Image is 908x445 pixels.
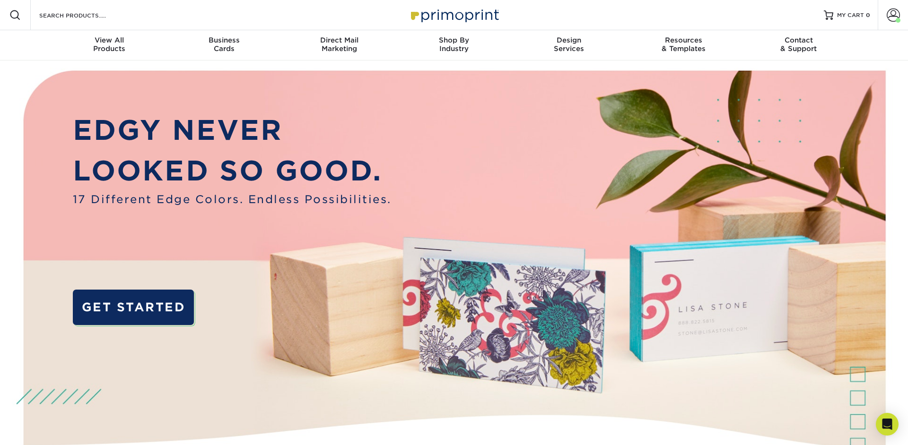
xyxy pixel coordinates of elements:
a: Direct MailMarketing [282,30,397,60]
span: MY CART [837,11,864,19]
span: Business [167,36,282,44]
div: Products [52,36,167,53]
iframe: Google Customer Reviews [2,416,80,442]
div: Industry [397,36,512,53]
a: View AllProducts [52,30,167,60]
div: & Support [741,36,856,53]
span: 17 Different Edge Colors. Endless Possibilities. [73,191,392,208]
div: Cards [167,36,282,53]
input: SEARCH PRODUCTS..... [38,9,131,21]
div: Services [511,36,626,53]
div: & Templates [626,36,741,53]
span: View All [52,36,167,44]
span: 0 [866,12,870,18]
a: Shop ByIndustry [397,30,512,60]
span: Resources [626,36,741,44]
a: Resources& Templates [626,30,741,60]
img: Primoprint [407,5,501,25]
a: Contact& Support [741,30,856,60]
p: EDGY NEVER [73,110,392,151]
p: LOOKED SO GOOD. [73,151,392,191]
a: BusinessCards [167,30,282,60]
div: Open Intercom Messenger [876,413,899,436]
div: Marketing [282,36,397,53]
a: DesignServices [511,30,626,60]
span: Shop By [397,36,512,44]
span: Direct Mail [282,36,397,44]
span: Contact [741,36,856,44]
a: GET STARTED [73,290,194,325]
span: Design [511,36,626,44]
